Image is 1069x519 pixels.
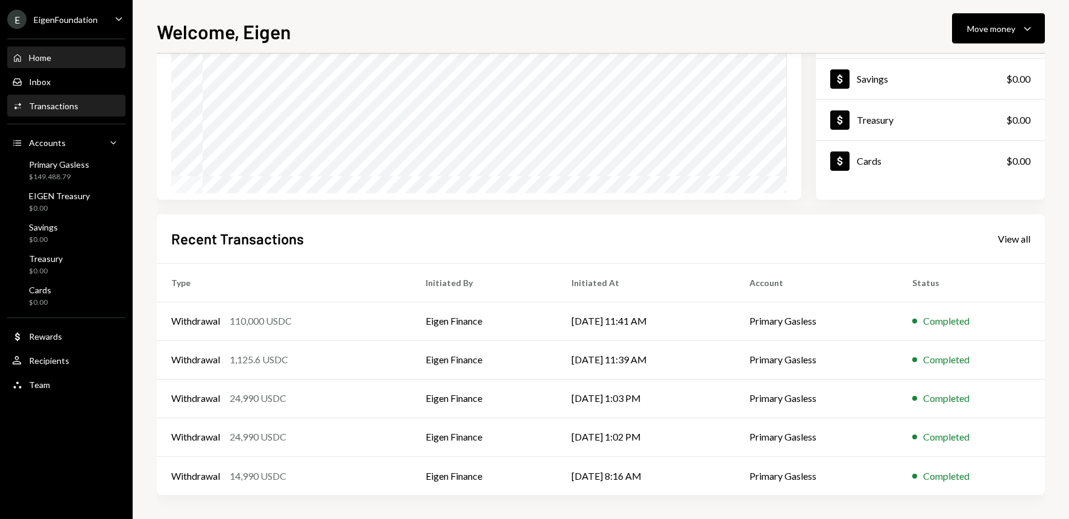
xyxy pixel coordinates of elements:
[230,469,286,483] div: 14,990 USDC
[157,263,411,302] th: Type
[29,266,63,276] div: $0.00
[29,331,62,342] div: Rewards
[29,253,63,264] div: Treasury
[735,302,898,340] td: Primary Gasless
[411,418,557,456] td: Eigen Finance
[29,380,50,390] div: Team
[1006,113,1030,127] div: $0.00
[735,263,898,302] th: Account
[7,374,125,395] a: Team
[411,302,557,340] td: Eigen Finance
[411,340,557,379] td: Eigen Finance
[171,391,220,406] div: Withdrawal
[1006,154,1030,168] div: $0.00
[923,469,970,483] div: Completed
[7,250,125,279] a: Treasury$0.00
[1006,72,1030,86] div: $0.00
[7,187,125,216] a: EIGEN Treasury$0.00
[898,263,1045,302] th: Status
[171,229,304,249] h2: Recent Transactions
[230,391,286,406] div: 24,990 USDC
[7,71,125,92] a: Inbox
[171,352,220,367] div: Withdrawal
[29,235,58,245] div: $0.00
[7,132,125,153] a: Accounts
[7,281,125,310] a: Cards$0.00
[923,391,970,406] div: Completed
[29,172,89,182] div: $149,488.79
[29,159,89,170] div: Primary Gasless
[411,263,557,302] th: Initiated By
[857,155,881,167] div: Cards
[7,156,125,185] a: Primary Gasless$149,488.79
[998,232,1030,245] a: View all
[557,418,735,456] td: [DATE] 1:02 PM
[735,456,898,495] td: Primary Gasless
[7,10,27,29] div: E
[29,77,51,87] div: Inbox
[230,352,288,367] div: 1,125.6 USDC
[7,325,125,347] a: Rewards
[411,456,557,495] td: Eigen Finance
[29,285,51,295] div: Cards
[557,340,735,379] td: [DATE] 11:39 AM
[29,191,90,201] div: EIGEN Treasury
[952,13,1045,43] button: Move money
[171,469,220,483] div: Withdrawal
[557,379,735,418] td: [DATE] 1:03 PM
[29,101,78,111] div: Transactions
[7,46,125,68] a: Home
[557,456,735,495] td: [DATE] 8:16 AM
[29,203,90,214] div: $0.00
[967,22,1015,35] div: Move money
[735,418,898,456] td: Primary Gasless
[923,430,970,444] div: Completed
[816,59,1045,99] a: Savings$0.00
[557,302,735,340] td: [DATE] 11:41 AM
[171,314,220,328] div: Withdrawal
[857,73,888,84] div: Savings
[411,379,557,418] td: Eigen Finance
[816,141,1045,181] a: Cards$0.00
[816,100,1045,140] a: Treasury$0.00
[998,233,1030,245] div: View all
[29,53,51,63] div: Home
[735,379,898,418] td: Primary Gasless
[7,95,125,116] a: Transactions
[7,349,125,371] a: Recipients
[923,352,970,367] div: Completed
[230,314,292,328] div: 110,000 USDC
[557,263,735,302] th: Initiated At
[29,222,58,232] div: Savings
[29,298,51,308] div: $0.00
[171,430,220,444] div: Withdrawal
[157,19,291,43] h1: Welcome, Eigen
[857,114,894,126] div: Treasury
[230,430,286,444] div: 24,990 USDC
[7,218,125,247] a: Savings$0.00
[735,340,898,379] td: Primary Gasless
[34,14,98,25] div: EigenFoundation
[29,355,69,366] div: Recipients
[923,314,970,328] div: Completed
[29,138,66,148] div: Accounts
